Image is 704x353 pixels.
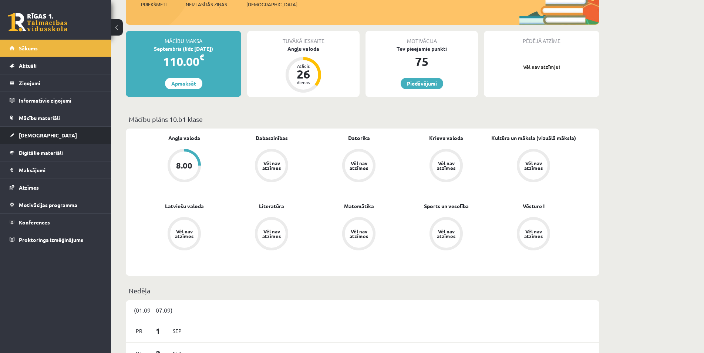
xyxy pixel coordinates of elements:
div: Angļu valoda [247,45,360,53]
a: Krievu valoda [429,134,463,142]
span: Mācību materiāli [19,114,60,121]
a: 8.00 [141,149,228,184]
a: [DEMOGRAPHIC_DATA] [10,127,102,144]
a: Ziņojumi [10,74,102,91]
div: Vēl nav atzīmes [174,229,195,239]
p: Vēl nav atzīmju! [488,63,596,71]
div: Septembris (līdz [DATE]) [126,45,241,53]
div: Vēl nav atzīmes [261,229,282,239]
div: (01.09 - 07.09) [126,300,599,320]
p: Nedēļa [129,286,596,296]
legend: Maksājumi [19,161,102,179]
a: Vēl nav atzīmes [315,217,402,252]
div: Vēl nav atzīmes [348,229,369,239]
a: Atzīmes [10,179,102,196]
a: Vēl nav atzīmes [228,149,315,184]
div: Mācību maksa [126,31,241,45]
a: Digitālie materiāli [10,144,102,161]
div: 26 [292,68,314,80]
a: Kultūra un māksla (vizuālā māksla) [491,134,576,142]
a: Piedāvājumi [401,78,443,89]
a: Vēl nav atzīmes [141,217,228,252]
div: Vēl nav atzīmes [261,161,282,170]
div: 8.00 [176,161,192,170]
span: Neizlasītās ziņas [186,1,227,8]
span: Sākums [19,45,38,51]
span: [DEMOGRAPHIC_DATA] [19,132,77,139]
span: Sep [169,325,185,337]
a: Maksājumi [10,161,102,179]
p: Mācību plāns 10.b1 klase [129,114,596,124]
a: Angļu valoda Atlicis 26 dienas [247,45,360,94]
a: Mācību materiāli [10,109,102,126]
a: Proktoringa izmēģinājums [10,231,102,248]
div: Vēl nav atzīmes [436,229,457,239]
span: [DEMOGRAPHIC_DATA] [246,1,297,8]
a: Apmaksāt [165,78,202,89]
a: Vēl nav atzīmes [402,149,490,184]
div: 110.00 [126,53,241,70]
a: Rīgas 1. Tālmācības vidusskola [8,13,67,31]
div: Vēl nav atzīmes [348,161,369,170]
div: Vēl nav atzīmes [436,161,457,170]
span: Proktoringa izmēģinājums [19,236,83,243]
a: Vēl nav atzīmes [315,149,402,184]
a: Dabaszinības [256,134,288,142]
a: Aktuāli [10,57,102,74]
div: Tuvākā ieskaite [247,31,360,45]
a: Angļu valoda [168,134,200,142]
span: Konferences [19,219,50,226]
span: Priekšmeti [141,1,166,8]
a: Konferences [10,214,102,231]
span: Motivācijas programma [19,202,77,208]
div: Atlicis [292,64,314,68]
span: Pr [131,325,147,337]
div: Tev pieejamie punkti [366,45,478,53]
a: Latviešu valoda [165,202,204,210]
a: Literatūra [259,202,284,210]
span: € [199,52,204,63]
span: Atzīmes [19,184,39,191]
a: Motivācijas programma [10,196,102,213]
span: 1 [147,325,170,337]
a: Informatīvie ziņojumi [10,92,102,109]
span: Digitālie materiāli [19,149,63,156]
legend: Informatīvie ziņojumi [19,92,102,109]
div: Pēdējā atzīme [484,31,599,45]
div: Motivācija [366,31,478,45]
a: Vēl nav atzīmes [490,217,577,252]
div: Vēl nav atzīmes [523,161,544,170]
span: Aktuāli [19,62,37,69]
div: 75 [366,53,478,70]
a: Vēl nav atzīmes [402,217,490,252]
div: Vēl nav atzīmes [523,229,544,239]
a: Sākums [10,40,102,57]
a: Sports un veselība [424,202,469,210]
a: Matemātika [344,202,374,210]
a: Vēl nav atzīmes [228,217,315,252]
a: Datorika [348,134,370,142]
legend: Ziņojumi [19,74,102,91]
a: Vēl nav atzīmes [490,149,577,184]
div: dienas [292,80,314,84]
a: Vēsture I [523,202,545,210]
